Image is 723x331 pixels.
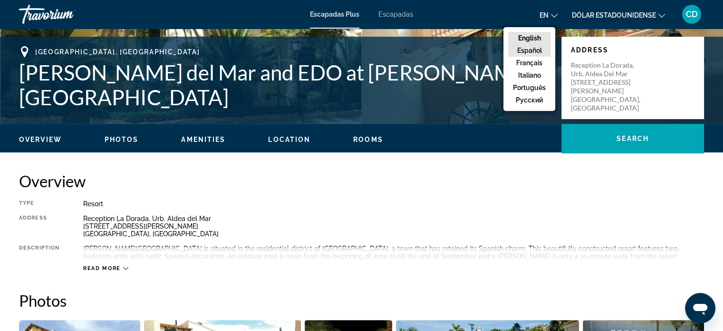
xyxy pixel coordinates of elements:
[617,135,649,142] span: Search
[508,44,550,57] button: Español
[83,265,128,272] button: Read more
[508,81,550,94] button: Português
[19,245,59,260] div: Description
[686,9,698,19] font: CD
[83,245,704,260] div: [PERSON_NAME][GEOGRAPHIC_DATA] is situated in the residential district of [GEOGRAPHIC_DATA], a to...
[572,8,665,22] button: Cambiar moneda
[679,4,704,24] button: Menú de usuario
[19,2,114,27] a: Travorium
[685,293,715,323] iframe: Botón para iniciar la ventana de mensajería
[105,135,139,144] button: Photos
[83,215,704,238] div: Reception La Dorada, Urb. Aldea del Mar [STREET_ADDRESS][PERSON_NAME] [GEOGRAPHIC_DATA], [GEOGRAP...
[268,136,310,143] span: Location
[19,171,704,191] h2: Overview
[561,124,704,153] button: Search
[181,136,225,143] span: Amenities
[571,46,694,54] p: Address
[378,10,413,18] a: Escapadas
[572,11,656,19] font: Dólar estadounidense
[19,291,704,310] h2: Photos
[83,200,704,208] div: Resort
[19,136,62,143] span: Overview
[540,11,549,19] font: en
[508,69,550,81] button: Italiano
[508,57,550,69] button: Français
[571,61,647,112] p: Reception La Dorada, Urb. Aldea del Mar [STREET_ADDRESS][PERSON_NAME] [GEOGRAPHIC_DATA], [GEOGRAP...
[508,32,550,44] button: English
[508,94,550,106] button: русский
[353,136,383,143] span: Rooms
[83,265,121,271] span: Read more
[19,135,62,144] button: Overview
[353,135,383,144] button: Rooms
[35,48,200,56] span: [GEOGRAPHIC_DATA], [GEOGRAPHIC_DATA]
[540,8,558,22] button: Cambiar idioma
[19,200,59,208] div: Type
[181,135,225,144] button: Amenities
[268,135,310,144] button: Location
[310,10,359,18] a: Escapadas Plus
[19,60,552,110] h1: [PERSON_NAME] del Mar and EDO at [PERSON_NAME][GEOGRAPHIC_DATA]
[105,136,139,143] span: Photos
[19,215,59,238] div: Address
